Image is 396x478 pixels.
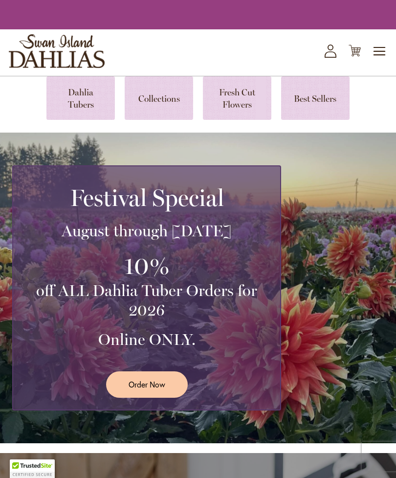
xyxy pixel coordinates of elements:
h3: Online ONLY. [25,330,268,349]
h3: August through [DATE] [25,221,268,241]
h2: Festival Special [25,184,268,211]
span: Order Now [129,379,165,390]
a: Order Now [106,371,188,397]
h3: off ALL Dahlia Tuber Orders for 2026 [25,281,268,320]
h3: 10% [25,250,268,281]
a: store logo [9,34,105,68]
